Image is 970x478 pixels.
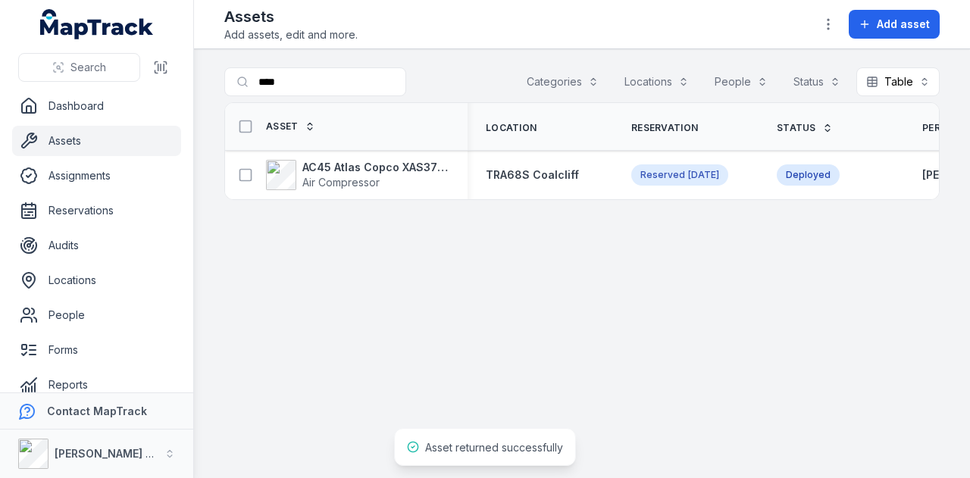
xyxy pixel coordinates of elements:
[777,164,840,186] div: Deployed
[856,67,940,96] button: Table
[266,120,315,133] a: Asset
[922,122,962,134] span: Person
[12,335,181,365] a: Forms
[40,9,154,39] a: MapTrack
[55,447,179,460] strong: [PERSON_NAME] Group
[12,161,181,191] a: Assignments
[631,164,728,186] div: Reserved
[486,167,579,183] a: TRA68S Coalcliff
[12,91,181,121] a: Dashboard
[70,60,106,75] span: Search
[302,160,449,175] strong: AC45 Atlas Copco XAS375TA
[12,370,181,400] a: Reports
[777,122,816,134] span: Status
[849,10,940,39] button: Add asset
[12,265,181,295] a: Locations
[224,6,358,27] h2: Assets
[302,176,380,189] span: Air Compressor
[12,195,181,226] a: Reservations
[12,230,181,261] a: Audits
[486,122,537,134] span: Location
[12,300,181,330] a: People
[631,164,728,186] a: Reserved[DATE]
[486,168,579,181] span: TRA68S Coalcliff
[705,67,778,96] button: People
[777,122,833,134] a: Status
[266,120,299,133] span: Asset
[12,126,181,156] a: Assets
[784,67,850,96] button: Status
[631,122,698,134] span: Reservation
[615,67,699,96] button: Locations
[877,17,930,32] span: Add asset
[224,27,358,42] span: Add assets, edit and more.
[47,405,147,417] strong: Contact MapTrack
[18,53,140,82] button: Search
[688,169,719,181] time: 15/09/2025, 12:00:00 am
[517,67,609,96] button: Categories
[266,160,449,190] a: AC45 Atlas Copco XAS375TAAir Compressor
[688,169,719,180] span: [DATE]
